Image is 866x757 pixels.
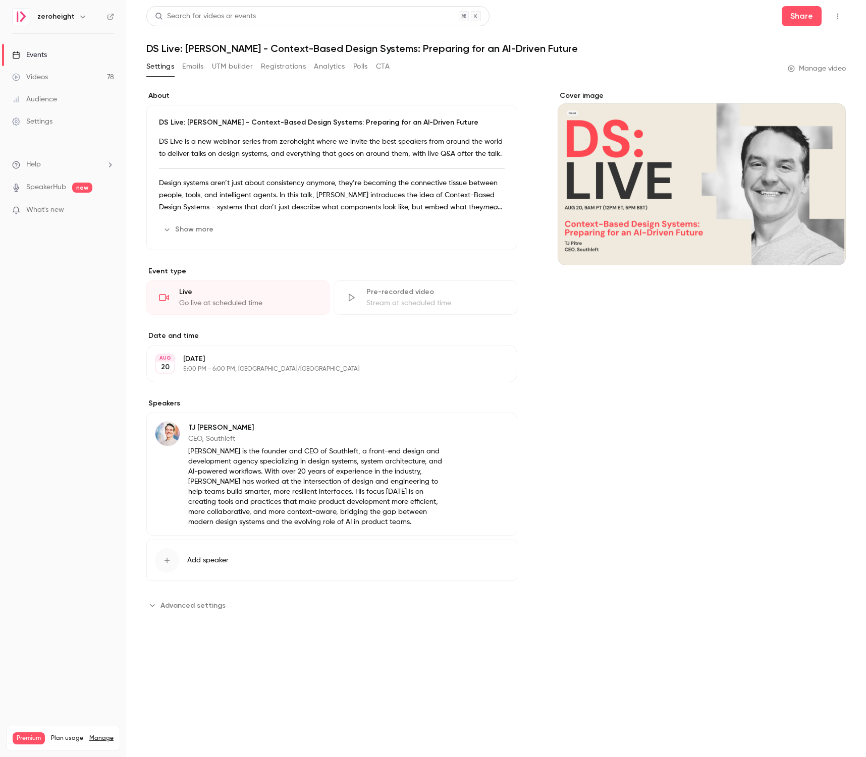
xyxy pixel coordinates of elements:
img: TJ Pitre [155,422,180,446]
a: SpeakerHub [26,182,66,193]
div: LiveGo live at scheduled time [146,280,330,315]
div: Events [12,50,47,60]
h1: DS Live: [PERSON_NAME] - Context-Based Design Systems: Preparing for an AI-Driven Future [146,42,846,54]
button: Analytics [314,59,345,75]
p: 20 [161,362,170,372]
h6: zeroheight [37,12,75,22]
label: Cover image [558,91,846,101]
div: AUG [156,355,174,362]
div: Videos [12,72,48,82]
div: TJ PitreTJ [PERSON_NAME]CEO, Southleft[PERSON_NAME] is the founder and CEO of Southleft, a front-... [146,413,517,536]
p: [DATE] [183,354,464,364]
button: Registrations [261,59,306,75]
div: Stream at scheduled time [366,298,504,308]
div: Search for videos or events [155,11,256,22]
div: Go live at scheduled time [179,298,317,308]
button: Settings [146,59,174,75]
label: Speakers [146,398,517,409]
div: Pre-recorded videoStream at scheduled time [334,280,517,315]
p: CEO, Southleft [188,434,452,444]
a: Manage [89,734,114,742]
p: TJ [PERSON_NAME] [188,423,452,433]
div: Pre-recorded video [366,287,504,297]
a: Manage video [788,64,846,74]
li: help-dropdown-opener [12,159,114,170]
section: Advanced settings [146,597,517,613]
p: DS Live is a new webinar series from zeroheight where we invite the best speakers from around the... [159,136,505,160]
section: Cover image [558,91,846,265]
div: Audience [12,94,57,104]
div: Settings [12,117,52,127]
button: Show more [159,221,220,238]
p: DS Live: [PERSON_NAME] - Context-Based Design Systems: Preparing for an AI-Driven Future [159,118,505,128]
span: Premium [13,732,45,744]
span: What's new [26,205,64,215]
img: zeroheight [13,9,29,25]
span: Add speaker [187,555,229,565]
p: 5:00 PM - 6:00 PM, [GEOGRAPHIC_DATA]/[GEOGRAPHIC_DATA] [183,365,464,373]
label: Date and time [146,331,517,341]
div: Live [179,287,317,297]
button: CTA [376,59,390,75]
p: Event type [146,266,517,276]
span: Help [26,159,41,170]
button: Advanced settings [146,597,232,613]
button: UTM builder [212,59,253,75]
label: About [146,91,517,101]
p: Design systems aren’t just about consistency anymore, they’re becoming the connective tissue betw... [159,177,505,213]
span: Plan usage [51,734,83,742]
p: [PERSON_NAME] is the founder and CEO of Southleft, a front-end design and development agency spec... [188,446,452,527]
button: Share [782,6,822,26]
span: new [72,183,92,193]
span: Advanced settings [160,600,226,611]
button: Polls [353,59,368,75]
em: mean [483,204,502,211]
button: Emails [182,59,203,75]
button: Add speaker [146,540,517,581]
